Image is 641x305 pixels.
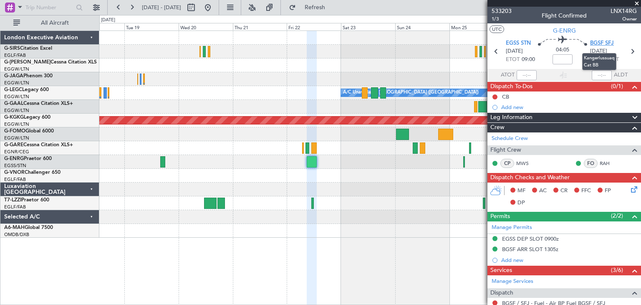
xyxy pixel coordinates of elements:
span: G-GARE [4,142,23,147]
a: Manage Permits [492,224,532,232]
span: Refresh [298,5,333,10]
span: LNX14RG [611,7,637,15]
span: AC [539,187,547,195]
div: A/C Unavailable [GEOGRAPHIC_DATA] ([GEOGRAPHIC_DATA]) [343,86,479,99]
span: G-LEGC [4,87,22,92]
div: Add new [501,104,637,111]
a: T7-LZZIPraetor 600 [4,198,49,203]
span: G-SIRS [4,46,20,51]
span: G-GAAL [4,101,23,106]
a: EGNR/CEG [4,149,29,155]
span: G-ENRG [553,26,576,35]
span: FFC [581,187,591,195]
div: Kangerlussuaq Cat BB [582,53,616,70]
div: Sun 24 [395,23,449,30]
span: 533203 [492,7,512,15]
span: Flight Crew [490,145,521,155]
span: G-[PERSON_NAME] [4,60,50,65]
span: Permits [490,212,510,221]
div: Mon 25 [449,23,504,30]
span: (2/2) [611,211,623,220]
span: A6-MAH [4,225,25,230]
div: Flight Confirmed [542,11,587,20]
a: EGGW/LTN [4,121,29,127]
span: [DATE] - [DATE] [142,4,181,11]
span: FP [605,187,611,195]
span: Dispatch Checks and Weather [490,173,570,183]
span: G-VNOR [4,170,25,175]
a: Schedule Crew [492,135,528,143]
a: EGLF/FAB [4,176,26,183]
button: All Aircraft [9,16,91,30]
span: DP [517,199,525,207]
span: All Aircraft [22,20,88,26]
span: G-JAGA [4,74,23,79]
span: MF [517,187,525,195]
span: G-ENRG [4,156,24,161]
span: 09:00 [522,56,535,64]
span: BGSF SFJ [590,39,614,48]
div: FO [584,159,598,168]
a: A6-MAHGlobal 7500 [4,225,53,230]
span: CR [560,187,568,195]
div: BGSF ARR SLOT 1305z [502,246,558,253]
a: RAH [600,160,618,167]
span: Dispatch To-Dos [490,82,532,91]
a: EGGW/LTN [4,66,29,72]
a: EGGW/LTN [4,94,29,100]
div: Thu 21 [233,23,287,30]
span: 1/3 [492,15,512,23]
span: (3/6) [611,266,623,274]
a: G-VNORChallenger 650 [4,170,61,175]
span: G-FOMO [4,129,25,134]
span: G-KGKG [4,115,24,120]
div: Tue 19 [124,23,179,30]
a: Manage Services [492,277,533,286]
span: T7-LZZI [4,198,21,203]
span: Dispatch [490,288,513,298]
input: Trip Number [25,1,73,14]
span: EGSS STN [506,39,531,48]
div: Sat 23 [341,23,395,30]
a: G-FOMOGlobal 6000 [4,129,54,134]
span: Crew [490,123,505,132]
div: EGSS DEP SLOT 0900z [502,235,559,242]
a: G-GAALCessna Citation XLS+ [4,101,73,106]
div: CP [500,159,514,168]
a: G-LEGCLegacy 600 [4,87,49,92]
button: UTC [490,25,504,33]
a: EGGW/LTN [4,135,29,141]
button: Refresh [285,1,335,14]
a: EGLF/FAB [4,204,26,210]
div: Fri 22 [287,23,341,30]
a: G-KGKGLegacy 600 [4,115,50,120]
span: ATOT [501,71,515,79]
a: G-GARECessna Citation XLS+ [4,142,73,147]
a: OMDB/DXB [4,231,29,238]
div: Add new [501,257,637,264]
span: 04:05 [556,46,569,54]
span: ETOT [506,56,520,64]
a: G-[PERSON_NAME]Cessna Citation XLS [4,60,97,65]
div: CB [502,93,509,100]
span: Owner [611,15,637,23]
a: EGGW/LTN [4,107,29,114]
a: EGGW/LTN [4,80,29,86]
a: G-ENRGPraetor 600 [4,156,52,161]
a: MWS [516,160,535,167]
a: G-JAGAPhenom 300 [4,74,53,79]
a: EGLF/FAB [4,52,26,58]
span: [DATE] [506,47,523,56]
span: Leg Information [490,113,532,122]
a: EGSS/STN [4,163,26,169]
span: Services [490,266,512,275]
div: [DATE] [101,17,115,24]
a: G-SIRSCitation Excel [4,46,52,51]
div: Wed 20 [179,23,233,30]
span: (0/1) [611,82,623,91]
input: --:-- [517,70,537,80]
